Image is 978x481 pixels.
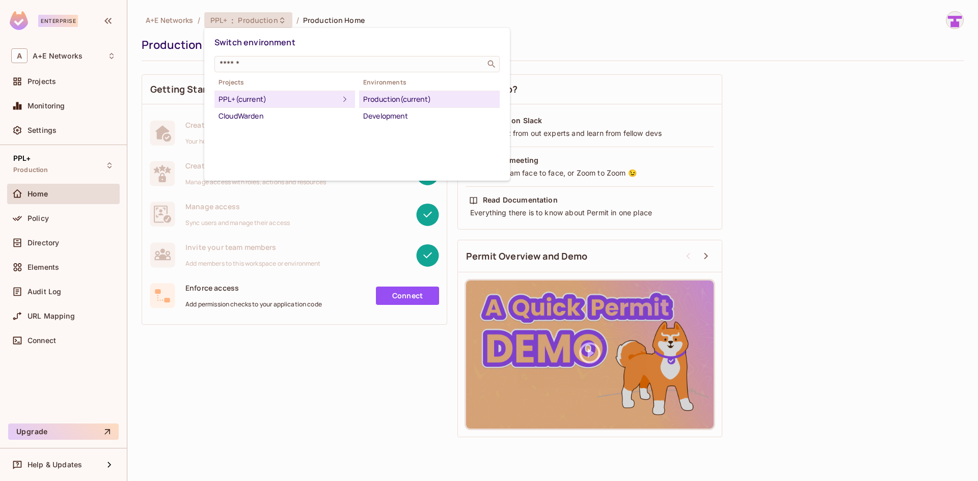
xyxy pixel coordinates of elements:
[363,93,496,105] div: Production (current)
[219,110,351,122] div: CloudWarden
[363,110,496,122] div: Development
[214,37,295,48] span: Switch environment
[359,78,500,87] span: Environments
[214,78,355,87] span: Projects
[219,93,339,105] div: PPL+ (current)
